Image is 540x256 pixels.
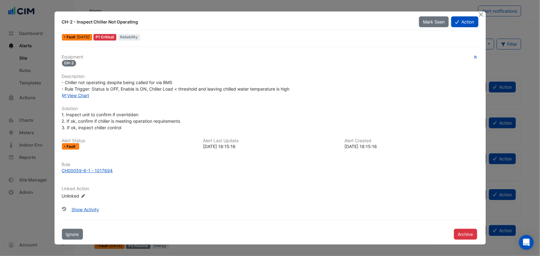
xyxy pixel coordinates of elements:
[118,34,140,41] span: Reliability
[203,138,337,143] h6: Alert Last Update
[62,138,196,143] h6: Alert Status
[66,232,79,237] span: Ignore
[344,143,478,150] div: [DATE] 18:15:16
[478,11,485,18] button: Close
[67,145,77,148] span: Fault
[62,54,478,60] h6: Equipment
[62,19,412,25] div: CH-2 - Inspect Chiller Not Operating
[62,106,478,111] h6: Solution
[62,74,478,79] h6: Description
[62,60,76,66] span: CH-2
[77,35,90,39] span: Mon 15-Sep-2025 18:15 AEST
[344,138,478,143] h6: Alert Created
[62,112,180,130] span: 1. Inspect unit to confirm if overridden 2. If ok, confirm if chiller is meeting operation requir...
[419,16,449,27] button: Mark Seen
[454,229,477,240] button: Archive
[62,167,113,174] div: CH00059-6-1 - 1017694
[62,229,83,240] button: Ignore
[62,162,478,167] h6: Rule
[423,19,445,24] span: Mark Seen
[519,235,534,250] div: Open Intercom Messenger
[203,143,337,150] div: [DATE] 18:15:16
[62,193,136,199] div: Unlinked
[62,80,290,92] span: - Chiller not operating despite being called for via BMS - Rule Trigger: Status is OFF, Enable is...
[62,93,89,98] a: View Chart
[81,194,85,198] fa-icon: Edit Linked Action
[67,204,103,215] button: Show Activity
[93,34,117,41] div: P1 Critical
[62,186,478,191] h6: Linked Action
[62,167,478,174] a: CH00059-6-1 - 1017694
[451,16,478,27] button: Action
[67,35,77,39] span: Fault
